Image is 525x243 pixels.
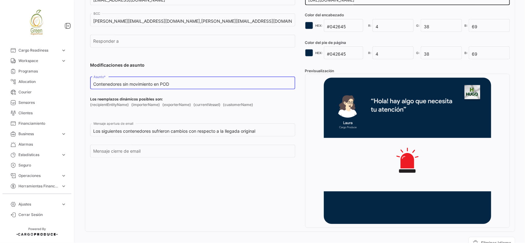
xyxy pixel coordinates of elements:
[5,108,69,118] a: Clientes
[305,69,334,73] span: Previsualización
[193,102,221,108] span: {currentVessel}
[416,23,420,28] span: G:
[61,131,66,137] span: expand_more
[416,50,420,55] span: G:
[18,110,66,116] span: Clientes
[316,50,323,55] span: HEX:
[22,7,52,38] img: 82d34080-0056-4c5d-9242-5a2d203e083a.jpeg
[162,102,191,108] span: {exporterName}
[18,163,66,168] span: Seguro
[223,102,253,108] span: {customerName}
[334,85,481,129] img: Header+Hugo.png
[5,76,69,87] a: Allocation
[18,69,66,74] span: Programas
[5,97,69,108] a: Sensores
[18,202,58,207] span: Ajustes
[61,48,66,53] span: expand_more
[18,100,66,105] span: Sensores
[61,152,66,158] span: expand_more
[90,96,295,102] span: Los reemplazos dinámicos posibles son:
[5,66,69,76] a: Programas
[61,58,66,64] span: expand_more
[18,152,58,158] span: Estadísticas
[464,50,467,55] span: B:
[61,202,66,207] span: expand_more
[5,118,69,129] a: Financiamiento
[5,139,69,150] a: Alarmas
[18,131,58,137] span: Business
[18,48,58,53] span: Cargo Readiness
[5,160,69,170] a: Seguro
[90,62,295,68] label: Modificaciones de asunto
[61,173,66,178] span: expand_more
[18,183,58,189] span: Herramientas Financieras
[18,121,66,126] span: Financiamiento
[464,23,467,28] span: B:
[61,183,66,189] span: expand_more
[305,40,510,45] div: Color del pie de página
[90,102,129,108] span: {recipientEntityName}
[18,58,58,64] span: Workspace
[368,50,371,55] span: R:
[305,12,510,18] div: Color del encabezado
[18,173,58,178] span: Operaciones
[131,102,160,108] span: {importerName}
[18,79,66,84] span: Allocation
[316,23,323,28] span: HEX:
[18,142,66,147] span: Alarmas
[5,87,69,97] a: Courier
[18,212,66,218] span: Cerrar Sesión
[18,89,66,95] span: Courier
[368,23,371,28] span: R:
